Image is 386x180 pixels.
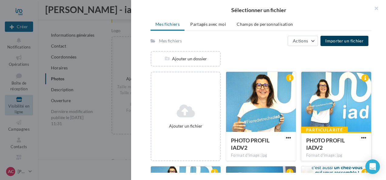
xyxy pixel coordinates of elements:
[365,159,380,174] div: Open Intercom Messenger
[159,38,182,44] div: Mes fichiers
[155,22,180,27] span: Mes fichiers
[288,36,318,46] button: Actions
[231,137,269,151] span: PHOTO PROFIL IADV2
[325,38,364,43] span: Importer un fichier
[151,56,220,62] div: Ajouter un dossier
[190,22,226,27] span: Partagés avec moi
[154,123,218,129] div: Ajouter un fichier
[306,137,345,151] span: PHOTO PROFIL IADV2
[237,22,293,27] span: Champs de personnalisation
[306,153,366,158] div: Format d'image: jpg
[293,38,308,43] span: Actions
[231,153,291,158] div: Format d'image: jpg
[301,127,348,133] div: Particularité
[320,36,368,46] button: Importer un fichier
[141,7,376,13] h2: Sélectionner un fichier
